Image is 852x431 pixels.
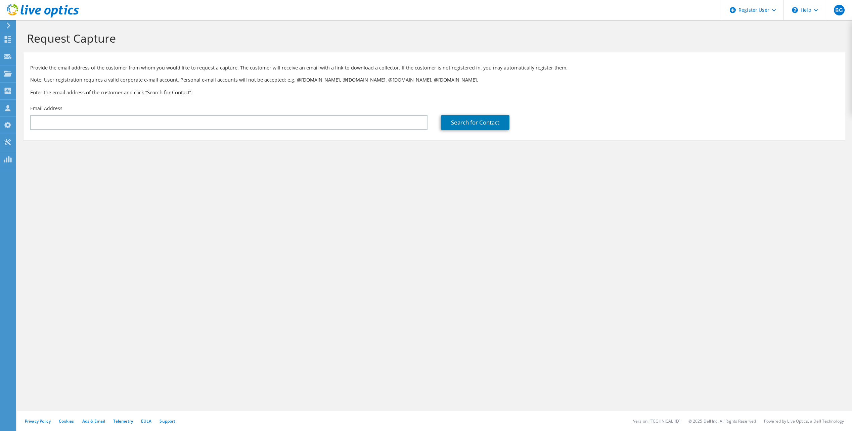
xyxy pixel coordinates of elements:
[113,418,133,424] a: Telemetry
[792,7,798,13] svg: \n
[764,418,844,424] li: Powered by Live Optics, a Dell Technology
[834,5,845,15] span: BG
[59,418,74,424] a: Cookies
[82,418,105,424] a: Ads & Email
[141,418,151,424] a: EULA
[30,105,62,112] label: Email Address
[633,418,680,424] li: Version: [TECHNICAL_ID]
[30,64,839,71] p: Provide the email address of the customer from whom you would like to request a capture. The cust...
[688,418,756,424] li: © 2025 Dell Inc. All Rights Reserved
[441,115,509,130] a: Search for Contact
[25,418,51,424] a: Privacy Policy
[27,31,839,45] h1: Request Capture
[30,89,839,96] h3: Enter the email address of the customer and click “Search for Contact”.
[30,76,839,84] p: Note: User registration requires a valid corporate e-mail account. Personal e-mail accounts will ...
[160,418,175,424] a: Support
